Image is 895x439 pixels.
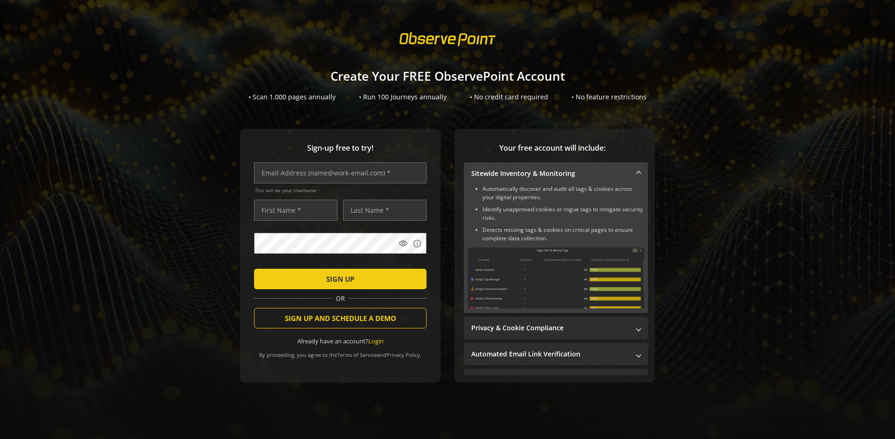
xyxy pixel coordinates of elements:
[471,349,629,359] mat-panel-title: Automated Email Link Verification
[326,271,354,287] span: SIGN UP
[482,185,644,202] li: Automatically discover and audit all tags & cookies across your digital properties.
[471,323,629,333] mat-panel-title: Privacy & Cookie Compliance
[464,185,648,313] div: Sitewide Inventory & Monitoring
[254,345,427,358] div: By proceeding, you agree to the and .
[464,369,648,391] mat-expansion-panel-header: Performance Monitoring with Web Vitals
[399,239,408,248] mat-icon: visibility
[470,92,548,102] div: • No credit card required
[368,337,384,345] a: Login
[332,294,349,303] span: OR
[468,247,644,308] img: Sitewide Inventory & Monitoring
[471,169,629,178] mat-panel-title: Sitewide Inventory & Monitoring
[464,143,641,153] span: Your free account will include:
[464,343,648,365] mat-expansion-panel-header: Automated Email Link Verification
[254,200,337,221] input: First Name *
[464,162,648,185] mat-expansion-panel-header: Sitewide Inventory & Monitoring
[464,317,648,339] mat-expansion-panel-header: Privacy & Cookie Compliance
[482,205,644,222] li: Identify unapproved cookies or rogue tags to mitigate security risks.
[343,200,427,221] input: Last Name *
[248,92,336,102] div: • Scan 1,000 pages annually
[254,308,427,328] button: SIGN UP AND SCHEDULE A DEMO
[571,92,647,102] div: • No feature restrictions
[255,187,427,194] span: This will be your Username
[413,239,422,248] mat-icon: info
[254,162,427,183] input: Email Address (name@work-email.com) *
[386,351,420,358] a: Privacy Policy
[359,92,447,102] div: • Run 100 Journeys annually
[337,351,377,358] a: Terms of Service
[482,226,644,243] li: Detects missing tags & cookies on critical pages to ensure complete data collection.
[285,310,396,327] span: SIGN UP AND SCHEDULE A DEMO
[254,269,427,289] button: SIGN UP
[254,337,427,346] div: Already have an account?
[254,143,427,153] span: Sign-up free to try!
